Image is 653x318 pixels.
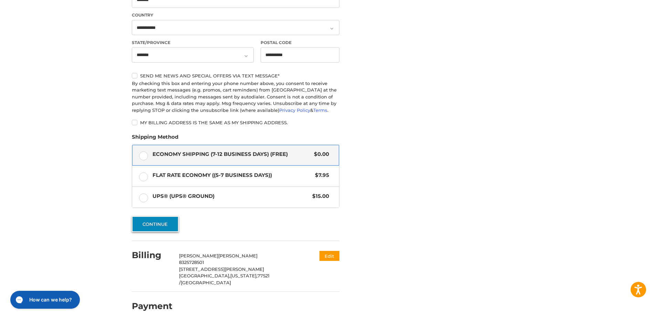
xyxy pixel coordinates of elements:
a: Privacy Policy [279,107,310,113]
span: Economy Shipping (7-12 Business Days) (Free) [152,150,311,158]
span: $0.00 [310,150,329,158]
span: 77521 / [179,273,270,285]
span: [GEOGRAPHIC_DATA], [179,273,230,278]
span: 8325728501 [179,259,204,265]
span: [PERSON_NAME] [179,253,218,258]
label: Send me news and special offers via text message* [132,73,339,78]
h2: Payment [132,301,172,311]
h2: Billing [132,250,172,261]
legend: Shipping Method [132,133,178,144]
iframe: Google Customer Reviews [596,299,653,318]
button: Edit [319,251,339,261]
iframe: Gorgias live chat messenger [7,288,82,311]
button: Continue [132,216,179,232]
span: $7.95 [312,171,329,179]
a: Terms [313,107,327,113]
span: Flat Rate Economy ((5-7 Business Days)) [152,171,312,179]
label: State/Province [132,40,254,46]
span: [STREET_ADDRESS][PERSON_NAME] [179,266,264,272]
label: Country [132,12,339,18]
span: $15.00 [309,192,329,200]
span: UPS® (UPS® Ground) [152,192,309,200]
span: [PERSON_NAME] [218,253,257,258]
label: Postal Code [261,40,340,46]
span: [US_STATE], [230,273,257,278]
label: My billing address is the same as my shipping address. [132,120,339,125]
div: By checking this box and entering your phone number above, you consent to receive marketing text ... [132,80,339,114]
span: [GEOGRAPHIC_DATA] [181,280,231,285]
